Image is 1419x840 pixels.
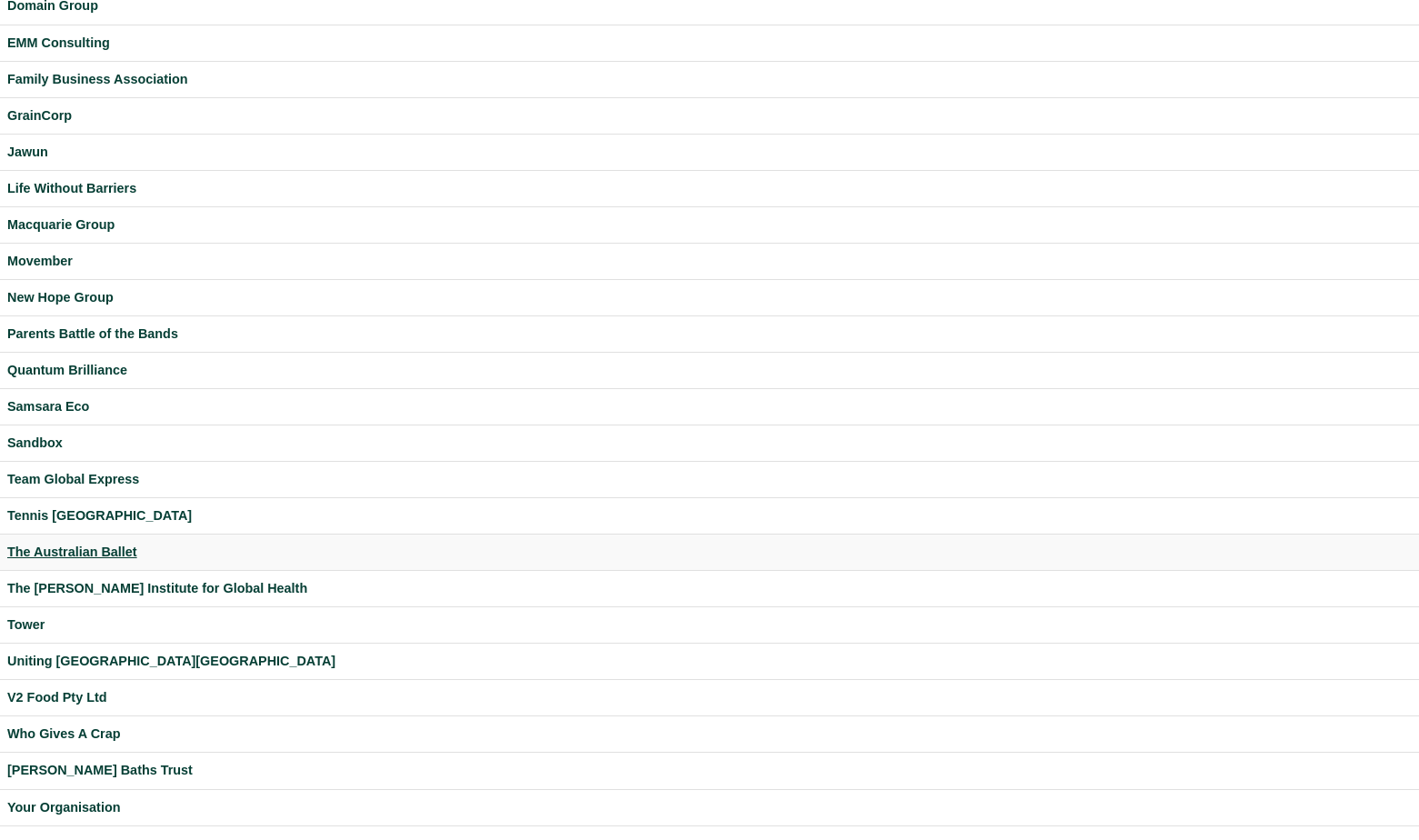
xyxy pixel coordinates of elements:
[7,33,1412,54] a: EMM Consulting
[7,105,1412,126] a: GrainCorp
[7,396,1412,417] a: Samsara Eco
[7,651,1412,672] a: Uniting [GEOGRAPHIC_DATA][GEOGRAPHIC_DATA]
[7,687,1412,708] a: V2 Food Pty Ltd
[7,251,1412,272] a: Movember
[7,215,1412,235] a: Macquarie Group
[7,360,1412,381] a: Quantum Brilliance
[7,287,1412,308] a: New Hope Group
[7,433,1412,454] a: Sandbox
[7,615,1412,635] a: Tower
[7,760,1412,781] a: [PERSON_NAME] Baths Trust
[7,724,1412,745] a: Who Gives A Crap
[7,69,1412,90] a: Family Business Association
[7,578,1412,599] a: The [PERSON_NAME] Institute for Global Health
[7,142,1412,163] a: Jawun
[7,469,1412,490] a: Team Global Express
[7,505,1412,526] a: Tennis [GEOGRAPHIC_DATA]
[7,542,1412,563] a: The Australian Ballet
[7,324,1412,345] a: Parents Battle of the Bands
[7,178,1412,199] a: Life Without Barriers
[7,797,1412,818] a: Your Organisation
